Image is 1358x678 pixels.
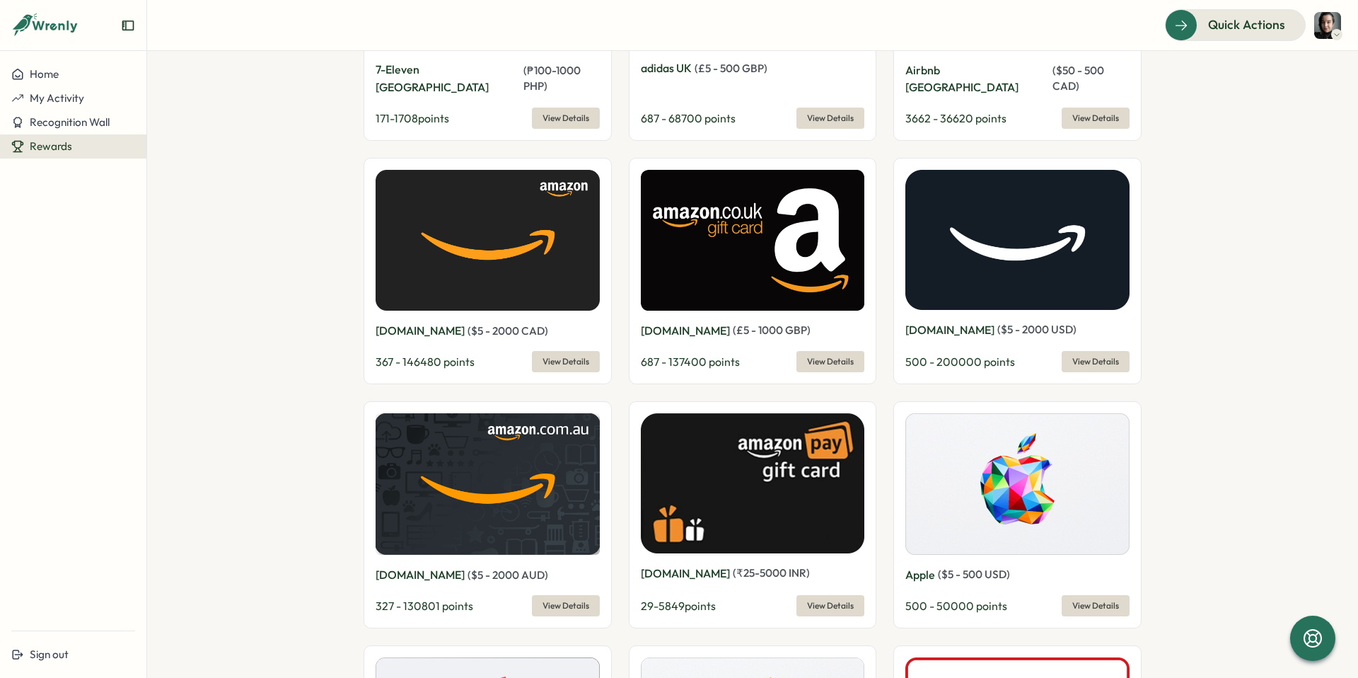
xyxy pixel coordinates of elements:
[641,322,730,340] p: [DOMAIN_NAME]
[468,324,548,338] span: ( $ 5 - 2000 CAD )
[641,565,730,582] p: [DOMAIN_NAME]
[542,108,589,128] span: View Details
[121,18,135,33] button: Expand sidebar
[1062,351,1130,372] button: View Details
[905,62,1049,97] p: Airbnb [GEOGRAPHIC_DATA]
[376,566,465,584] p: [DOMAIN_NAME]
[807,108,854,128] span: View Details
[807,352,854,372] span: View Details
[641,111,736,125] span: 687 - 68700 points
[641,599,716,613] span: 29 - 5849 points
[30,648,69,661] span: Sign out
[30,91,84,105] span: My Activity
[695,62,767,75] span: ( £ 5 - 500 GBP )
[733,566,810,580] span: ( ₹ 25 - 5000 INR )
[905,321,994,339] p: [DOMAIN_NAME]
[641,170,865,310] img: Amazon.co.uk
[376,61,521,96] p: 7-Eleven [GEOGRAPHIC_DATA]
[376,599,473,613] span: 327 - 130801 points
[905,566,935,584] p: Apple
[376,413,600,555] img: Amazon.com.au
[532,108,600,129] button: View Details
[905,111,1006,125] span: 3662 - 36620 points
[807,596,854,616] span: View Details
[796,108,864,129] button: View Details
[376,322,465,340] p: [DOMAIN_NAME]
[523,64,581,93] span: ( ₱ 100 - 1000 PHP )
[376,355,475,369] span: 367 - 146480 points
[376,170,600,311] img: Amazon.ca
[1052,64,1104,93] span: ( $ 50 - 500 CAD )
[1208,16,1285,34] span: Quick Actions
[796,595,864,616] button: View Details
[641,355,740,369] span: 687 - 137400 points
[1062,595,1130,616] button: View Details
[542,596,589,616] span: View Details
[905,413,1130,555] img: Apple
[532,351,600,372] button: View Details
[30,67,59,81] span: Home
[641,59,692,77] p: adidas UK
[1072,352,1119,372] span: View Details
[733,323,811,337] span: ( £ 5 - 1000 GBP )
[997,323,1076,336] span: ( $ 5 - 2000 USD )
[1072,108,1119,128] span: View Details
[542,352,589,372] span: View Details
[1072,596,1119,616] span: View Details
[641,413,865,553] img: Amazon.in
[376,111,449,125] span: 171 - 1708 points
[905,170,1130,310] img: Amazon.com
[468,568,548,582] span: ( $ 5 - 2000 AUD )
[1165,9,1306,40] button: Quick Actions
[905,599,1007,613] span: 500 - 50000 points
[532,595,600,616] button: View Details
[796,351,864,372] button: View Details
[938,568,1010,581] span: ( $ 5 - 500 USD )
[30,139,72,153] span: Rewards
[30,115,110,129] span: Recognition Wall
[1062,108,1130,129] button: View Details
[905,355,1015,369] span: 500 - 200000 points
[1314,12,1341,39] img: Alina Fialho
